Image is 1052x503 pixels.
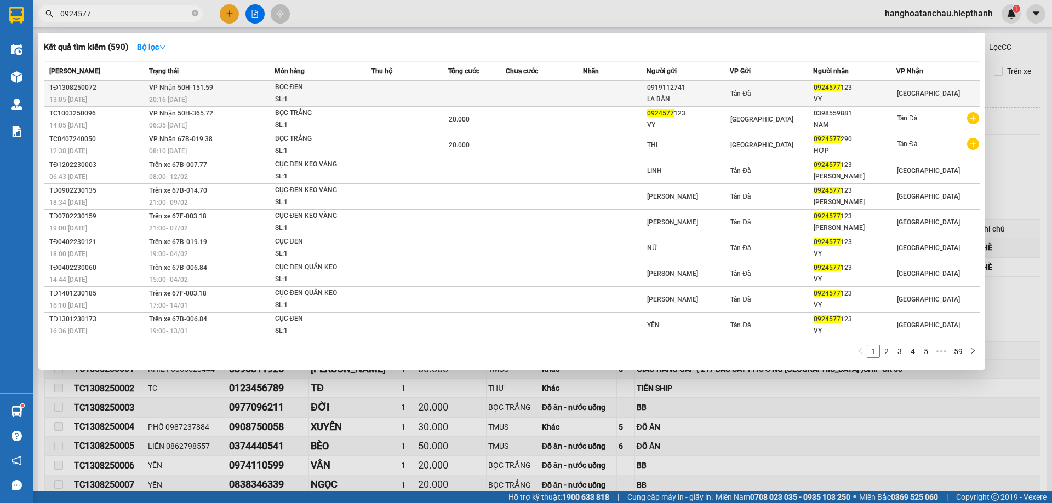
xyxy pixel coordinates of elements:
span: 06:43 [DATE] [49,173,87,181]
div: YẾN [647,320,729,331]
span: 0924577 [647,109,674,117]
input: Tìm tên, số ĐT hoặc mã đơn [60,8,190,20]
span: 0924577 [814,212,841,220]
div: 123 [814,314,896,325]
span: 19:00 - 04/02 [149,250,188,258]
a: 2 [881,345,893,357]
div: VY [814,299,896,311]
div: SL: 1 [275,196,357,209]
h2: TC1308250189 [6,78,88,96]
b: Công Ty xe khách HIỆP THÀNH [35,9,125,75]
span: VP Nhận [896,67,923,75]
div: SL: 1 [275,94,357,106]
div: THI [647,140,729,151]
span: 0924577 [814,264,841,271]
span: 0924577 [814,290,841,297]
span: 16:10 [DATE] [49,302,87,309]
div: VY [814,94,896,105]
span: [GEOGRAPHIC_DATA] [897,244,960,252]
span: Tản Đà [730,218,751,226]
strong: Bộ lọc [137,43,167,51]
div: CỤC ĐEN KEO VÀNG [275,159,357,171]
span: 08:00 - 12/02 [149,173,188,181]
span: Trên xe 67B-007.77 [149,161,207,169]
div: TĐ0702230159 [49,211,146,222]
span: 18:34 [DATE] [49,199,87,206]
span: Trên xe 67B-014.70 [149,187,207,194]
span: [GEOGRAPHIC_DATA] [897,193,960,200]
div: SL: 1 [275,274,357,286]
li: Next 5 Pages [933,345,950,358]
span: Tổng cước [448,67,479,75]
button: Bộ lọcdown [128,38,175,56]
img: warehouse-icon [11,44,22,55]
span: [GEOGRAPHIC_DATA] [897,167,960,175]
b: [DOMAIN_NAME] [146,9,265,27]
span: Tản Đà [897,114,917,122]
div: VY [814,274,896,285]
div: CỤC ĐEN [275,313,357,325]
span: [GEOGRAPHIC_DATA] [730,115,793,123]
li: 59 [950,345,967,358]
div: 0919112741 [647,82,729,94]
div: 123 [814,236,896,248]
span: Trên xe 67B-006.84 [149,315,207,323]
span: Tản Đà [730,167,751,175]
span: VP Gửi [730,67,751,75]
a: 1 [867,345,879,357]
div: BỌC ĐEN [275,82,357,94]
div: TĐ1301230173 [49,314,146,325]
span: Tản Đà [730,90,751,97]
li: Next Page [967,345,980,358]
div: SL: 1 [275,248,357,260]
div: 290 [814,134,896,145]
span: 0924577 [814,187,841,194]
span: 16:36 [DATE] [49,327,87,335]
div: [PERSON_NAME] [814,171,896,182]
div: TĐ1401230185 [49,288,146,299]
span: 14:05 [DATE] [49,122,87,129]
span: 19:00 - 13/01 [149,327,188,335]
span: search [45,10,53,18]
h3: Kết quả tìm kiếm ( 590 ) [44,42,128,53]
div: CỤC ĐEN QUẮN KEO [275,262,357,274]
span: VP Nhận 50H-151.59 [149,84,213,91]
div: 123 [647,108,729,119]
div: [PERSON_NAME] [647,268,729,280]
li: 2 [880,345,893,358]
span: 06:35 [DATE] [149,122,187,129]
span: Tản Đà [730,193,751,200]
div: [PERSON_NAME] [814,222,896,234]
div: [PERSON_NAME] [814,196,896,208]
div: TĐ1202230003 [49,159,146,171]
span: [GEOGRAPHIC_DATA] [897,321,960,329]
span: [GEOGRAPHIC_DATA] [897,218,960,226]
div: [PERSON_NAME] [647,294,729,305]
span: 19:00 [DATE] [49,224,87,232]
div: CỤC ĐEN KEO VÀNG [275,184,357,196]
span: 20:16 [DATE] [149,96,187,103]
li: Previous Page [854,345,867,358]
li: 3 [893,345,906,358]
div: [PERSON_NAME] [647,217,729,228]
div: SL: 1 [275,145,357,157]
span: plus-circle [967,112,979,124]
div: 0398559881 [814,108,896,119]
div: TC0407240050 [49,134,146,145]
span: VP Nhận 50H-365.72 [149,109,213,117]
span: 0924577 [814,135,841,143]
span: left [857,348,864,354]
a: 3 [894,345,906,357]
a: 5 [920,345,932,357]
span: Món hàng [275,67,305,75]
button: left [854,345,867,358]
span: Tản Đà [730,296,751,303]
div: 123 [814,262,896,274]
span: Trên xe 67B-019.19 [149,238,207,246]
span: 12:38 [DATE] [49,147,87,155]
div: VY [814,248,896,259]
span: 18:00 [DATE] [49,250,87,258]
span: Chưa cước [506,67,538,75]
span: Tản Đà [730,321,751,329]
span: Nhãn [583,67,599,75]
